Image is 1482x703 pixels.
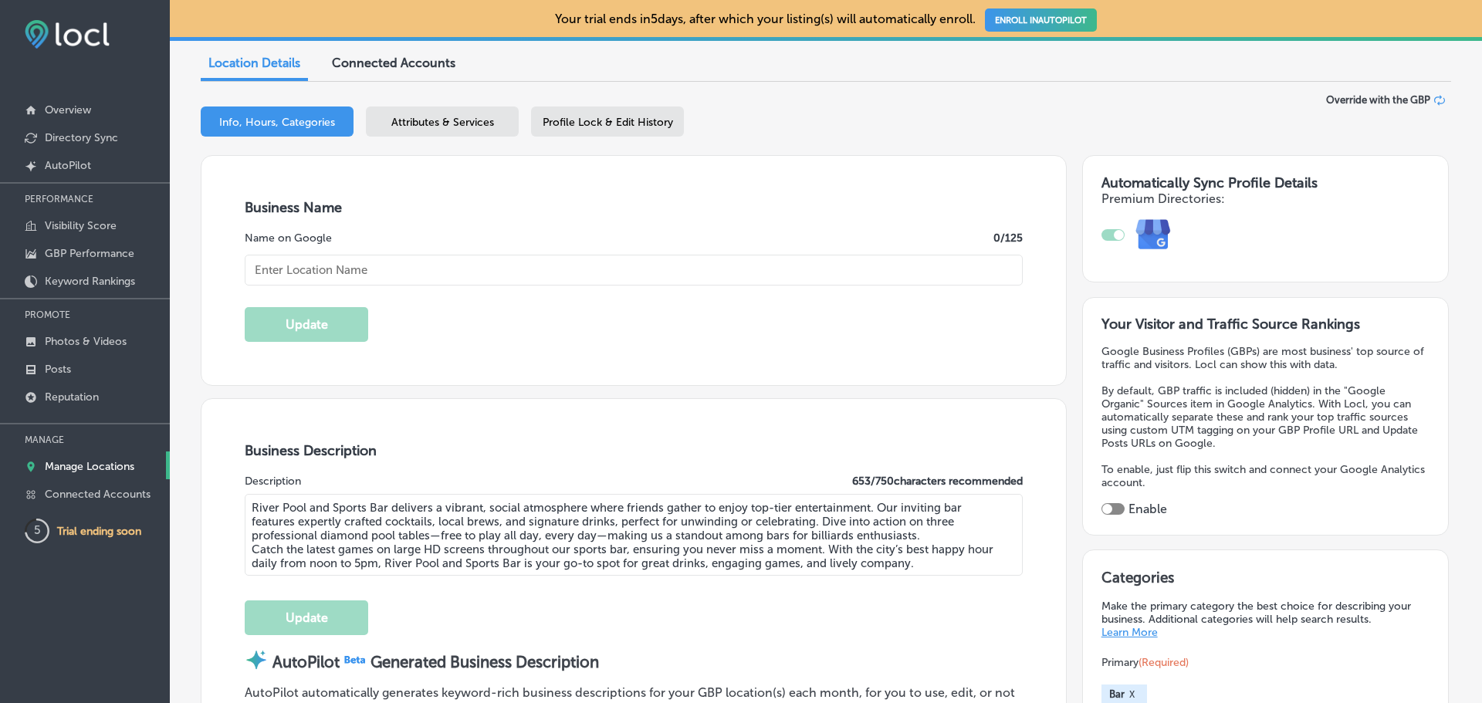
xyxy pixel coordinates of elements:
button: X [1125,688,1139,701]
span: Location Details [208,56,300,70]
p: Manage Locations [45,460,134,473]
span: (Required) [1139,656,1189,669]
p: Reputation [45,390,99,404]
span: Override with the GBP [1326,94,1430,106]
span: Bar [1109,688,1125,700]
p: Make the primary category the best choice for describing your business. Additional categories wil... [1101,600,1430,639]
span: Profile Lock & Edit History [543,116,673,129]
p: Photos & Videos [45,335,127,348]
a: Learn More [1101,626,1158,639]
img: autopilot-icon [245,648,268,671]
a: ENROLL INAUTOPILOT [985,8,1097,32]
strong: AutoPilot Generated Business Description [272,653,599,671]
p: Google Business Profiles (GBPs) are most business' top source of traffic and visitors. Locl can s... [1101,345,1430,371]
p: Your trial ends in 5 days, after which your listing(s) will automatically enroll. [555,12,1096,26]
span: Connected Accounts [332,56,455,70]
button: Update [245,600,368,635]
p: Keyword Rankings [45,275,135,288]
span: Primary [1101,656,1189,669]
h3: Business Name [245,199,1023,216]
img: e7ababfa220611ac49bdb491a11684a6.png [1125,206,1183,264]
label: 0 /125 [993,232,1023,245]
p: AutoPilot [45,159,91,172]
h3: Categories [1101,569,1430,592]
p: Overview [45,103,91,117]
span: Info, Hours, Categories [219,116,335,129]
h4: Premium Directories: [1101,191,1430,206]
label: Description [245,475,301,488]
p: Trial ending soon [57,525,141,538]
label: Name on Google [245,232,332,245]
p: To enable, just flip this switch and connect your Google Analytics account. [1101,463,1430,489]
p: GBP Performance [45,247,134,260]
h3: Business Description [245,442,1023,459]
p: Visibility Score [45,219,117,232]
img: fda3e92497d09a02dc62c9cd864e3231.png [25,20,110,49]
p: Posts [45,363,71,376]
input: Enter Location Name [245,255,1023,286]
h3: Your Visitor and Traffic Source Rankings [1101,316,1430,333]
label: Enable [1128,502,1167,516]
p: Connected Accounts [45,488,151,501]
button: Update [245,307,368,342]
p: By default, GBP traffic is included (hidden) in the "Google Organic" Sources item in Google Analy... [1101,384,1430,450]
img: Beta [340,653,370,666]
textarea: River Pool and Sports Bar delivers a vibrant, social atmosphere where friends gather to enjoy top... [245,494,1023,576]
h3: Automatically Sync Profile Details [1101,174,1430,191]
span: Attributes & Services [391,116,494,129]
label: 653 / 750 characters recommended [852,475,1023,488]
p: Directory Sync [45,131,118,144]
text: 5 [34,523,41,537]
